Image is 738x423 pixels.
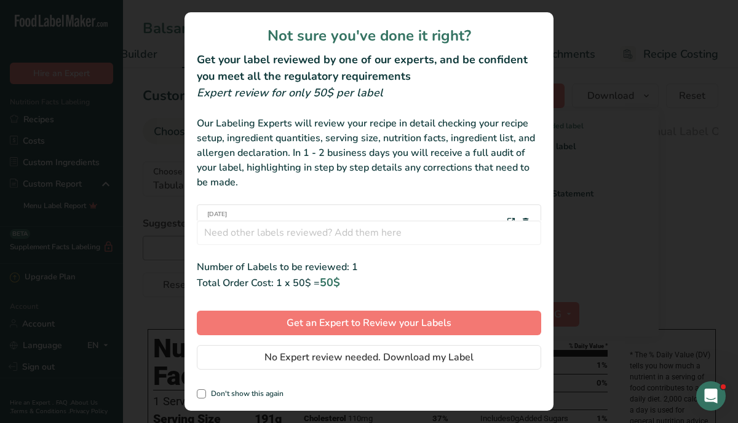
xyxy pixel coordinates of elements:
[264,350,474,365] span: No Expert review needed. Download my Label
[197,274,541,291] div: Total Order Cost: 1 x 50$ =
[287,316,451,330] span: Get an Expert to Review your Labels
[197,260,541,274] div: Number of Labels to be reviewed: 1
[207,210,337,219] span: [DATE]
[206,389,284,398] span: Don't show this again
[207,210,337,234] div: Balsamic Grilled Flank Steak
[197,345,541,370] button: No Expert review needed. Download my Label
[197,220,541,245] input: Need other labels reviewed? Add them here
[197,85,541,101] div: Expert review for only 50$ per label
[197,25,541,47] h1: Not sure you've done it right?
[696,381,726,411] iframe: Intercom live chat
[320,275,340,290] span: 50$
[197,311,541,335] button: Get an Expert to Review your Labels
[197,116,541,190] div: Our Labeling Experts will review your recipe in detail checking your recipe setup, ingredient qua...
[197,52,541,85] h2: Get your label reviewed by one of our experts, and be confident you meet all the regulatory requi...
